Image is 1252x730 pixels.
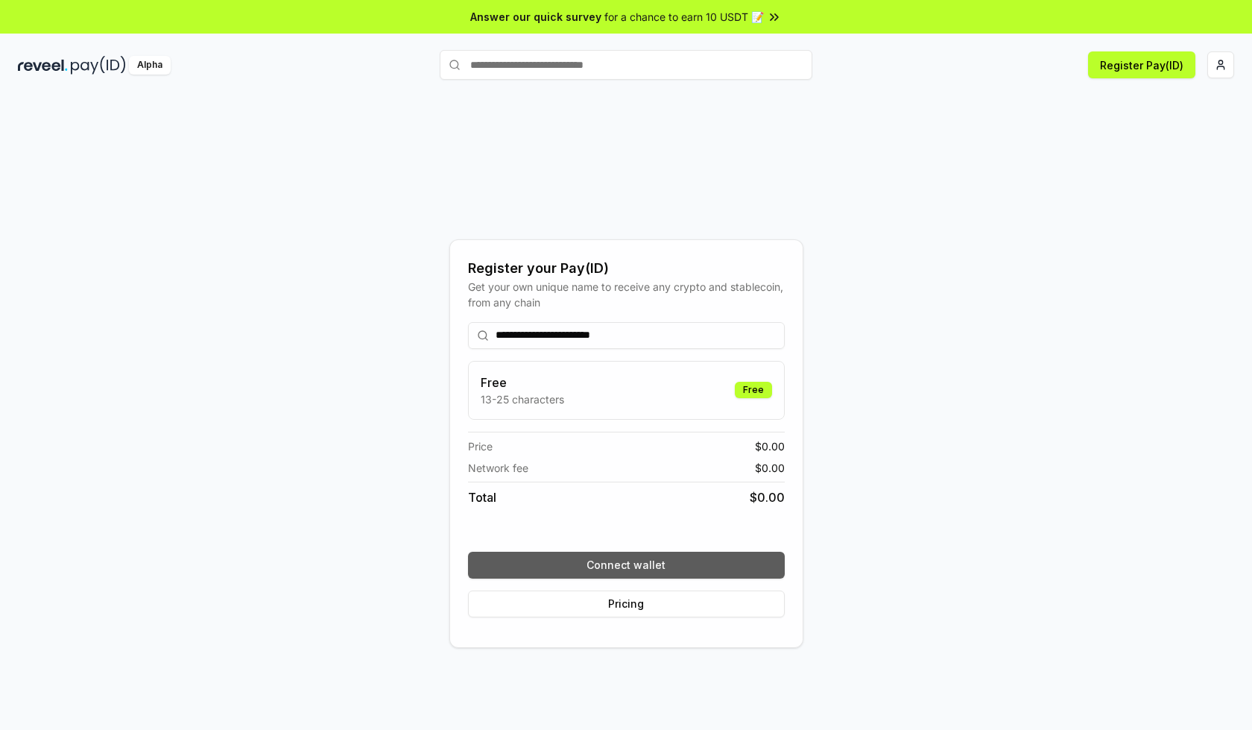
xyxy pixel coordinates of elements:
div: Alpha [129,56,171,75]
div: Free [735,382,772,398]
img: pay_id [71,56,126,75]
img: reveel_dark [18,56,68,75]
span: Total [468,488,496,506]
span: Answer our quick survey [470,9,601,25]
span: $ 0.00 [755,460,785,476]
div: Register your Pay(ID) [468,258,785,279]
span: for a chance to earn 10 USDT 📝 [604,9,764,25]
span: Price [468,438,493,454]
p: 13-25 characters [481,391,564,407]
button: Pricing [468,591,785,617]
span: $ 0.00 [755,438,785,454]
div: Get your own unique name to receive any crypto and stablecoin, from any chain [468,279,785,310]
span: $ 0.00 [750,488,785,506]
span: Network fee [468,460,528,476]
h3: Free [481,374,564,391]
button: Connect wallet [468,552,785,579]
button: Register Pay(ID) [1088,51,1195,78]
